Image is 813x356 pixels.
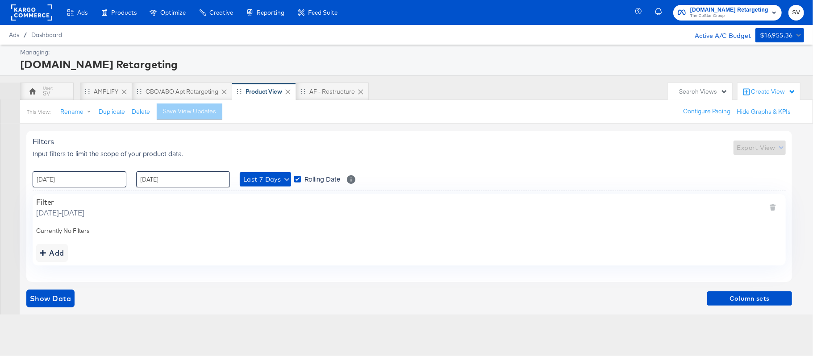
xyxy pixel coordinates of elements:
[246,87,282,96] div: Product View
[755,28,804,42] button: $16,955.36
[679,87,728,96] div: Search Views
[94,87,118,96] div: AMPLIFY
[685,28,751,41] div: Active A/C Budget
[243,174,288,185] span: Last 7 Days
[99,108,125,116] button: Duplicate
[690,12,768,20] span: The CoStar Group
[19,31,31,38] span: /
[9,31,19,38] span: Ads
[36,244,68,262] button: addbutton
[54,104,100,120] button: Rename
[760,30,793,41] div: $16,955.36
[111,9,137,16] span: Products
[673,5,782,21] button: [DOMAIN_NAME] RetargetingThe CoStar Group
[309,87,355,96] div: AF - Restructure
[20,48,802,57] div: Managing:
[33,149,183,158] span: Input filters to limit the scope of your product data.
[27,108,50,116] div: This View:
[137,89,142,94] div: Drag to reorder tab
[30,292,71,305] span: Show Data
[792,8,800,18] span: SV
[146,87,218,96] div: CBO/ABO Apt Retargeting
[707,291,792,306] button: Column sets
[36,207,84,218] span: [DATE] - [DATE]
[33,137,54,146] span: Filters
[308,9,338,16] span: Feed Suite
[40,247,64,259] div: Add
[31,31,62,38] a: Dashboard
[237,89,242,94] div: Drag to reorder tab
[77,9,88,16] span: Ads
[240,172,291,186] button: Last 7 Days
[209,9,233,16] span: Creative
[304,174,340,183] span: Rolling Date
[43,89,50,98] div: SV
[26,290,75,307] button: showdata
[257,9,284,16] span: Reporting
[677,103,737,120] button: Configure Pacing
[85,89,90,94] div: Drag to reorder tab
[132,108,150,116] button: Delete
[160,9,186,16] span: Optimize
[20,57,802,72] div: [DOMAIN_NAME] Retargeting
[36,198,84,207] div: Filter
[737,108,791,116] button: Hide Graphs & KPIs
[711,293,788,304] span: Column sets
[751,87,796,96] div: Create View
[36,227,782,235] div: Currently No Filters
[690,5,768,15] span: [DOMAIN_NAME] Retargeting
[300,89,305,94] div: Drag to reorder tab
[788,5,804,21] button: SV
